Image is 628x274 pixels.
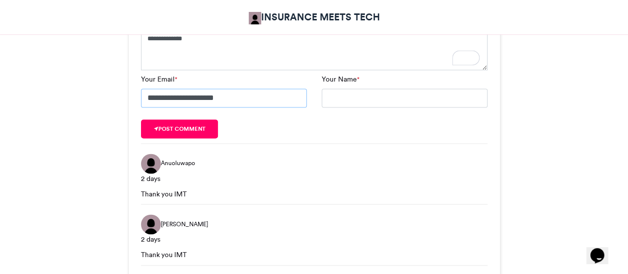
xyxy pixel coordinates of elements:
span: Anuoluwapo [161,159,195,168]
label: Your Name [322,74,359,85]
img: Chisom [141,214,161,234]
textarea: To enrich screen reader interactions, please activate Accessibility in Grammarly extension settings [141,30,488,70]
label: Your Email [141,74,177,85]
button: Post comment [141,119,218,138]
div: Thank you IMT [141,250,488,260]
div: Thank you IMT [141,189,488,199]
span: [PERSON_NAME] [161,220,208,229]
div: 2 days [141,234,488,245]
img: Anuoluwapo [141,154,161,174]
a: INSURANCE MEETS TECH [249,10,380,24]
div: 2 days [141,174,488,184]
iframe: chat widget [586,234,618,264]
img: IMT Africa [249,12,261,24]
